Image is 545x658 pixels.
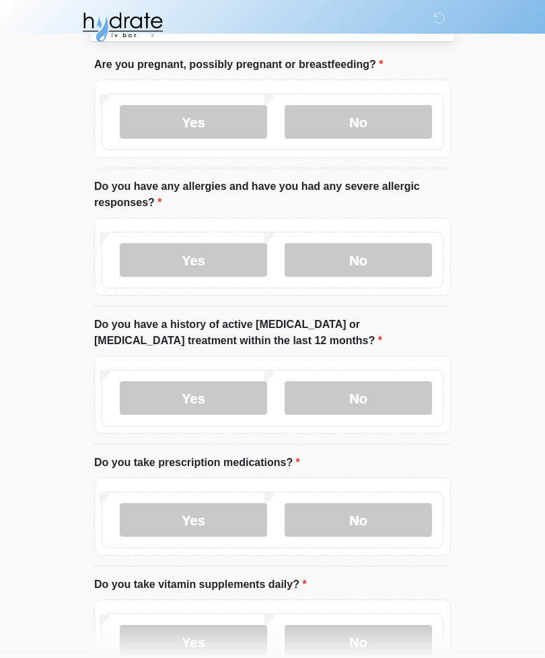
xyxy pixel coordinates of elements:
label: Do you have a history of active [MEDICAL_DATA] or [MEDICAL_DATA] treatment within the last 12 mon... [94,317,451,349]
label: Yes [120,243,267,277]
img: Hydrate IV Bar - Fort Collins Logo [81,10,164,44]
label: Yes [120,381,267,415]
label: No [285,105,432,139]
label: No [285,381,432,415]
label: Do you take prescription medications? [94,455,300,471]
label: No [285,243,432,277]
label: Are you pregnant, possibly pregnant or breastfeeding? [94,57,383,73]
label: Do you have any allergies and have you had any severe allergic responses? [94,178,451,211]
label: Yes [120,503,267,537]
label: Yes [120,105,267,139]
label: Do you take vitamin supplements daily? [94,577,307,593]
label: No [285,503,432,537]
